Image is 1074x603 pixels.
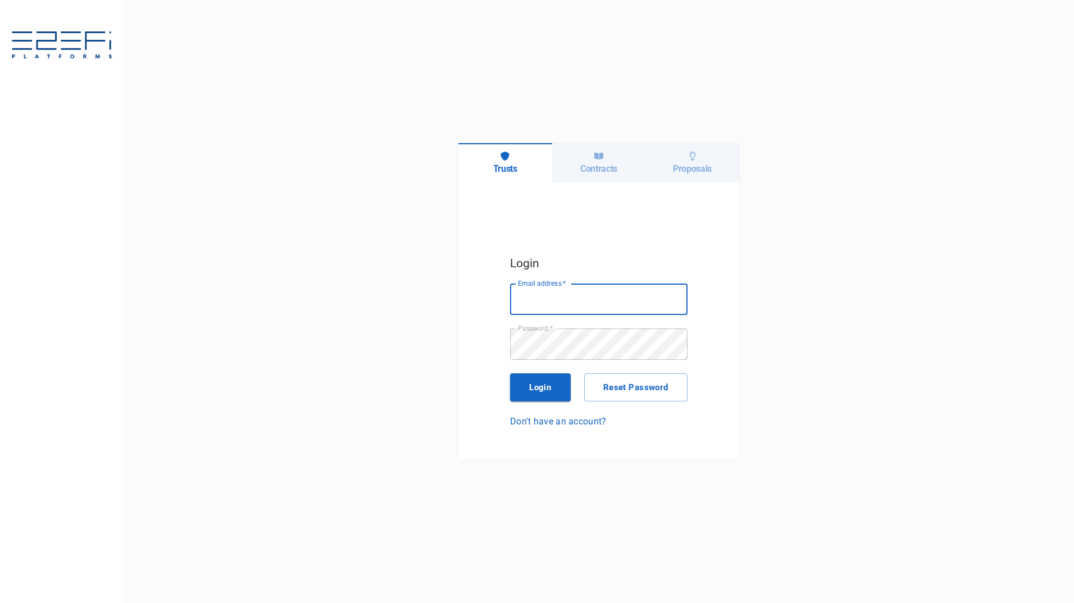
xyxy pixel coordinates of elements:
button: Reset Password [584,373,688,401]
label: Email address [518,278,566,288]
h5: Login [510,254,688,273]
button: Login [510,373,571,401]
h6: Trusts [493,163,517,174]
h6: Contracts [580,163,617,174]
label: Password [518,323,553,333]
a: Don't have an account? [510,415,688,428]
h6: Proposals [673,163,712,174]
img: E2EFiPLATFORMS-7f06cbf9.svg [11,31,112,61]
